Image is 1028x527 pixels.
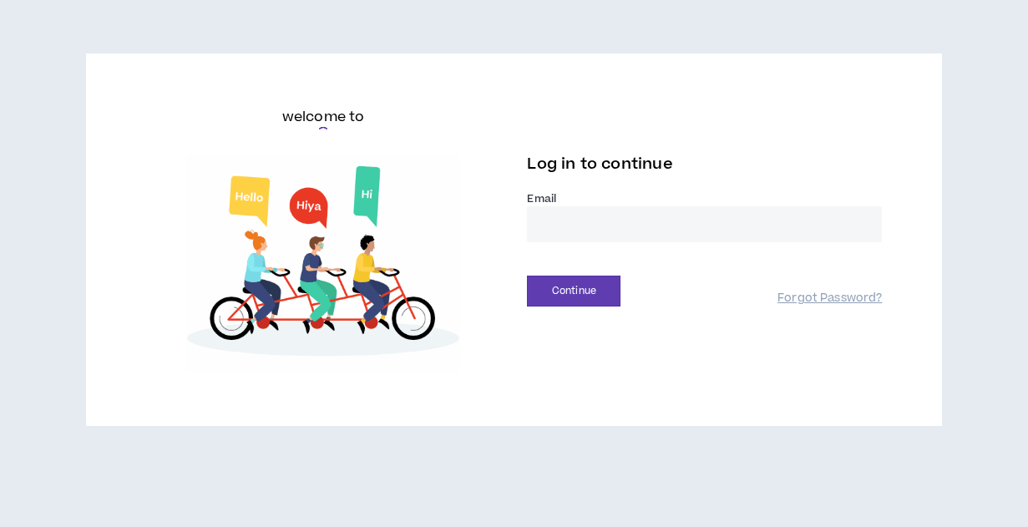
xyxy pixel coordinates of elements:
a: Forgot Password? [777,291,882,307]
label: Email [527,191,882,206]
span: Log in to continue [527,154,672,175]
h6: welcome to [282,107,365,127]
img: Welcome to Wripple [146,155,501,372]
button: Continue [527,276,620,307]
